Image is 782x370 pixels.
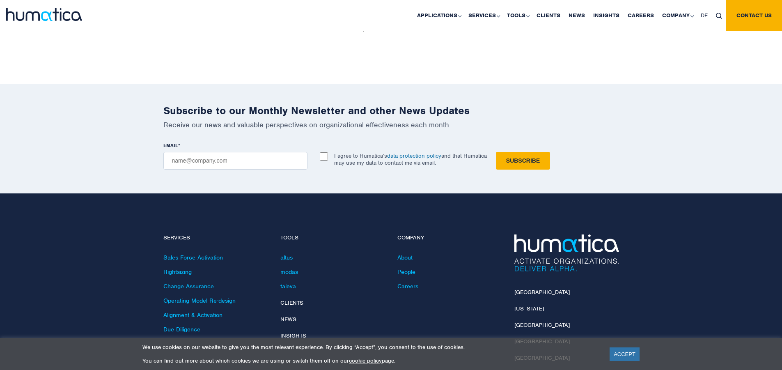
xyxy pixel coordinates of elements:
a: Operating Model Re-design [163,297,236,304]
a: Alignment & Activation [163,311,222,319]
p: I agree to Humatica’s and that Humatica may use my data to contact me via email. [334,152,487,166]
a: ACCEPT [610,347,640,361]
a: [GEOGRAPHIC_DATA] [514,322,570,329]
p: We use cookies on our website to give you the most relevant experience. By clicking “Accept”, you... [142,344,599,351]
h4: Company [397,234,502,241]
a: Rightsizing [163,268,192,276]
a: data protection policy [387,152,441,159]
a: News [280,316,296,323]
a: Sales Force Activation [163,254,223,261]
a: Due Diligence [163,326,200,333]
p: You can find out more about which cookies we are using or switch them off on our page. [142,357,599,364]
a: Change Assurance [163,283,214,290]
img: logo [6,8,82,21]
a: modas [280,268,298,276]
span: DE [701,12,708,19]
span: EMAIL [163,142,178,149]
p: Receive our news and valuable perspectives on organizational effectiveness each month. [163,120,619,129]
h2: Subscribe to our Monthly Newsletter and other News Updates [163,104,619,117]
a: Insights [280,332,306,339]
a: Careers [397,283,418,290]
img: search_icon [716,13,722,19]
h4: Services [163,234,268,241]
input: name@company.com [163,152,307,170]
a: cookie policy [349,357,382,364]
a: [US_STATE] [514,305,544,312]
h4: Tools [280,234,385,241]
input: Subscribe [496,152,550,170]
a: About [397,254,413,261]
a: [GEOGRAPHIC_DATA] [514,289,570,296]
input: I agree to Humatica’sdata protection policyand that Humatica may use my data to contact me via em... [320,152,328,161]
a: Clients [280,299,303,306]
img: Humatica [514,234,619,271]
a: taleva [280,283,296,290]
a: altus [280,254,293,261]
a: People [397,268,415,276]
